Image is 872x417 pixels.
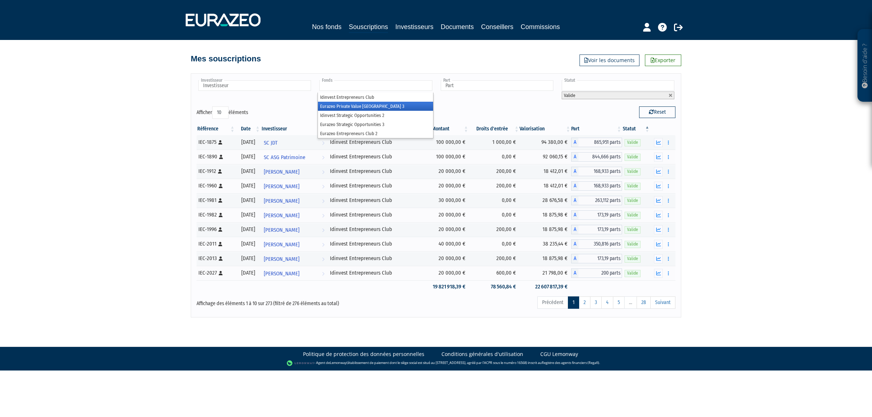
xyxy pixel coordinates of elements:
a: [PERSON_NAME] [261,237,327,251]
span: Valide [625,212,641,219]
i: Voir l'investisseur [322,238,324,251]
td: 100 000,00 € [417,135,469,150]
a: [PERSON_NAME] [261,266,327,280]
td: 20 000,00 € [417,266,469,280]
td: 20 000,00 € [417,251,469,266]
a: 5 [613,296,625,309]
div: [DATE] [238,211,258,219]
i: Voir l'investisseur [322,136,324,150]
span: 168,933 parts [578,167,622,176]
div: [DATE] [238,138,258,146]
th: Part: activer pour trier la colonne par ordre croissant [571,123,622,135]
span: A [571,167,578,176]
td: 200,00 € [469,164,520,179]
div: - Agent de (établissement de paiement dont le siège social est situé au [STREET_ADDRESS], agréé p... [7,360,865,367]
td: 600,00 € [469,266,520,280]
div: Idinvest Entrepreneurs Club [330,255,415,262]
div: IEC-1875 [198,138,233,146]
div: [DATE] [238,197,258,204]
span: Valide [625,270,641,277]
th: Date: activer pour trier la colonne par ordre croissant [235,123,261,135]
div: [DATE] [238,240,258,248]
a: [PERSON_NAME] [261,164,327,179]
div: IEC-2011 [198,240,233,248]
span: 844,666 parts [578,152,622,162]
i: [Français] Personne physique [219,155,223,159]
span: A [571,268,578,278]
span: Valide [625,226,641,233]
th: Investisseur: activer pour trier la colonne par ordre croissant [261,123,327,135]
a: [PERSON_NAME] [261,193,327,208]
span: 168,933 parts [578,181,622,191]
a: Suivant [650,296,675,309]
i: [Français] Personne physique [219,256,223,261]
span: Valide [625,183,641,190]
span: Valide [625,139,641,146]
th: Statut : activer pour trier la colonne par ordre d&eacute;croissant [622,123,650,135]
div: Affichage des éléments 1 à 10 sur 273 (filtré de 276 éléments au total) [197,296,390,307]
span: Valide [625,168,641,175]
i: [Français] Personne physique [218,227,222,232]
div: A - Idinvest Entrepreneurs Club [571,239,622,249]
div: [DATE] [238,153,258,161]
a: [PERSON_NAME] [261,179,327,193]
span: [PERSON_NAME] [264,223,299,237]
div: Idinvest Entrepreneurs Club [330,226,415,233]
div: IEC-2027 [198,269,233,277]
a: SC JDT [261,135,327,150]
h4: Mes souscriptions [191,54,261,63]
a: Registre des agents financiers (Regafi) [542,360,599,365]
div: A - Idinvest Entrepreneurs Club [571,268,622,278]
a: Souscriptions [349,22,388,33]
img: 1732889491-logotype_eurazeo_blanc_rvb.png [186,13,261,27]
td: 28 676,58 € [520,193,571,208]
button: Reset [639,106,675,118]
div: A - Idinvest Entrepreneurs Club [571,196,622,205]
i: [Français] Personne physique [218,242,222,246]
td: 0,00 € [469,193,520,208]
a: 1 [568,296,579,309]
span: A [571,210,578,220]
div: Idinvest Entrepreneurs Club [330,211,415,219]
i: Voir l'investisseur [322,223,324,237]
span: [PERSON_NAME] [264,165,299,179]
div: Idinvest Entrepreneurs Club [330,240,415,248]
a: Commissions [521,22,560,32]
td: 19 821 918,39 € [417,280,469,293]
span: [PERSON_NAME] [264,238,299,251]
div: IEC-1981 [198,197,233,204]
td: 92 060,15 € [520,150,571,164]
div: [DATE] [238,269,258,277]
td: 20 000,00 € [417,222,469,237]
span: A [571,196,578,205]
td: 94 380,00 € [520,135,571,150]
i: Voir l'investisseur [322,209,324,222]
i: [Français] Personne physique [218,198,222,203]
span: [PERSON_NAME] [264,194,299,208]
span: A [571,152,578,162]
a: 28 [637,296,651,309]
td: 18 412,01 € [520,164,571,179]
span: [PERSON_NAME] [264,209,299,222]
div: Idinvest Entrepreneurs Club [330,182,415,190]
td: 1 000,00 € [469,135,520,150]
td: 38 235,44 € [520,237,571,251]
i: Voir l'investisseur [322,252,324,266]
li: Eurazeo Private Value [GEOGRAPHIC_DATA] 3 [318,102,433,111]
td: 20 000,00 € [417,208,469,222]
i: [Français] Personne physique [219,213,223,217]
i: Voir l'investisseur [322,165,324,179]
a: Nos fonds [312,22,342,32]
span: Valide [625,154,641,161]
span: 263,112 parts [578,196,622,205]
div: Idinvest Entrepreneurs Club [330,197,415,204]
a: Politique de protection des données personnelles [303,351,424,358]
td: 18 875,98 € [520,251,571,266]
td: 0,00 € [469,150,520,164]
div: A - Idinvest Entrepreneurs Club [571,210,622,220]
th: Valorisation: activer pour trier la colonne par ordre croissant [520,123,571,135]
div: [DATE] [238,255,258,262]
td: 200,00 € [469,251,520,266]
i: Voir l'investisseur [322,180,324,193]
i: [Français] Personne physique [218,169,222,174]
